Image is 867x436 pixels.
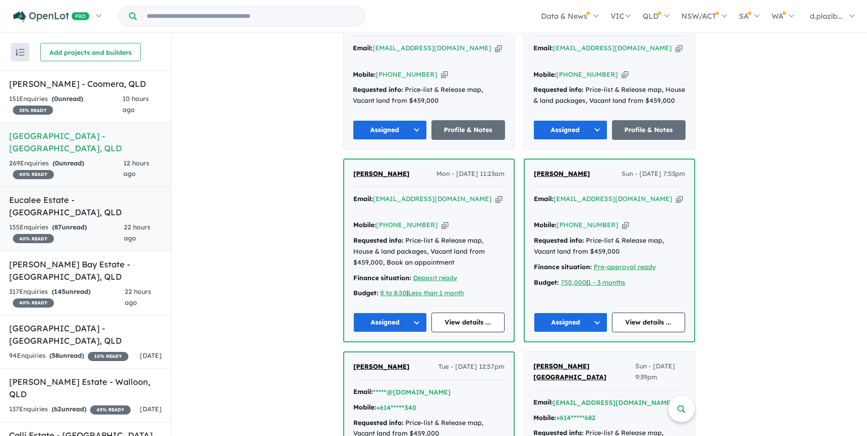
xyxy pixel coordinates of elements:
[534,278,559,287] strong: Budget:
[533,361,635,383] a: [PERSON_NAME][GEOGRAPHIC_DATA]
[676,194,683,204] button: Copy
[140,405,162,413] span: [DATE]
[40,43,141,61] button: Add projects and builders
[353,419,404,427] strong: Requested info:
[353,362,410,371] span: [PERSON_NAME]
[635,361,686,383] span: Sun - [DATE] 9:39pm
[413,274,457,282] a: Deposit ready
[353,274,411,282] strong: Finance situation:
[13,170,54,179] span: 40 % READY
[13,106,53,115] span: 35 % READY
[9,194,162,218] h5: Eucalee Estate - [GEOGRAPHIC_DATA] , QLD
[622,169,685,180] span: Sun - [DATE] 7:53pm
[612,313,686,332] a: View details ...
[534,221,557,229] strong: Mobile:
[140,351,162,360] span: [DATE]
[594,263,656,271] a: Pre-approval ready
[372,44,491,52] a: [EMAIL_ADDRESS][DOMAIN_NAME]
[612,120,686,140] a: Profile & Notes
[380,289,407,297] a: 8 to 8.50
[9,258,162,283] h5: [PERSON_NAME] Bay Estate - [GEOGRAPHIC_DATA] , QLD
[353,403,376,411] strong: Mobile:
[533,120,607,140] button: Assigned
[353,362,410,372] a: [PERSON_NAME]
[622,70,628,80] button: Copy
[54,95,58,103] span: 0
[534,170,590,178] span: [PERSON_NAME]
[353,288,505,299] div: |
[353,44,372,52] strong: Email:
[353,236,404,245] strong: Requested info:
[353,170,410,178] span: [PERSON_NAME]
[13,298,54,308] span: 40 % READY
[13,11,90,22] img: Openlot PRO Logo White
[438,362,505,372] span: Tue - [DATE] 12:57pm
[9,94,122,116] div: 151 Enquir ies
[676,43,682,53] button: Copy
[431,120,505,140] a: Profile & Notes
[534,169,590,180] a: [PERSON_NAME]
[54,287,65,296] span: 145
[553,195,672,203] a: [EMAIL_ADDRESS][DOMAIN_NAME]
[123,159,149,178] span: 12 hours ago
[54,223,62,231] span: 87
[122,95,149,114] span: 10 hours ago
[533,85,584,94] strong: Requested info:
[52,223,87,231] strong: ( unread)
[534,263,592,271] strong: Finance situation:
[353,235,505,268] div: Price-list & Release map, House & land packages, Vacant land from $459,000, Book an appointment
[9,287,125,308] div: 317 Enquir ies
[55,159,59,167] span: 0
[9,376,162,400] h5: [PERSON_NAME] Estate - Walloon , QLD
[16,49,25,56] img: sort.svg
[810,11,843,21] span: d.plazib...
[9,158,123,180] div: 269 Enquir ies
[534,195,553,203] strong: Email:
[353,289,378,297] strong: Budget:
[533,398,553,406] strong: Email:
[9,78,162,90] h5: [PERSON_NAME] - Coomera , QLD
[495,43,502,53] button: Copy
[9,351,128,362] div: 94 Enquir ies
[353,195,373,203] strong: Email:
[408,289,464,297] u: Less than 1 month
[138,6,363,26] input: Try estate name, suburb, builder or developer
[622,220,629,230] button: Copy
[52,351,59,360] span: 58
[353,169,410,180] a: [PERSON_NAME]
[533,85,686,106] div: Price-list & Release map, House & land packages, Vacant land from $459,000
[534,277,685,288] div: |
[353,313,427,332] button: Assigned
[353,70,376,79] strong: Mobile:
[376,221,438,229] a: [PHONE_NUMBER]
[533,70,556,79] strong: Mobile:
[9,404,131,415] div: 137 Enquir ies
[353,120,427,140] button: Assigned
[9,322,162,347] h5: [GEOGRAPHIC_DATA] - [GEOGRAPHIC_DATA] , QLD
[441,70,448,80] button: Copy
[441,220,448,230] button: Copy
[52,287,90,296] strong: ( unread)
[557,221,618,229] a: [PHONE_NUMBER]
[588,278,625,287] a: 1 - 3 months
[553,44,672,52] a: [EMAIL_ADDRESS][DOMAIN_NAME]
[431,313,505,332] a: View details ...
[52,95,83,103] strong: ( unread)
[373,195,492,203] a: [EMAIL_ADDRESS][DOMAIN_NAME]
[495,194,502,204] button: Copy
[54,405,61,413] span: 62
[353,388,373,396] strong: Email:
[49,351,84,360] strong: ( unread)
[436,169,505,180] span: Mon - [DATE] 11:23am
[353,221,376,229] strong: Mobile:
[533,414,556,422] strong: Mobile:
[561,278,586,287] a: 750,000
[124,223,150,242] span: 22 hours ago
[52,405,86,413] strong: ( unread)
[376,70,437,79] a: [PHONE_NUMBER]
